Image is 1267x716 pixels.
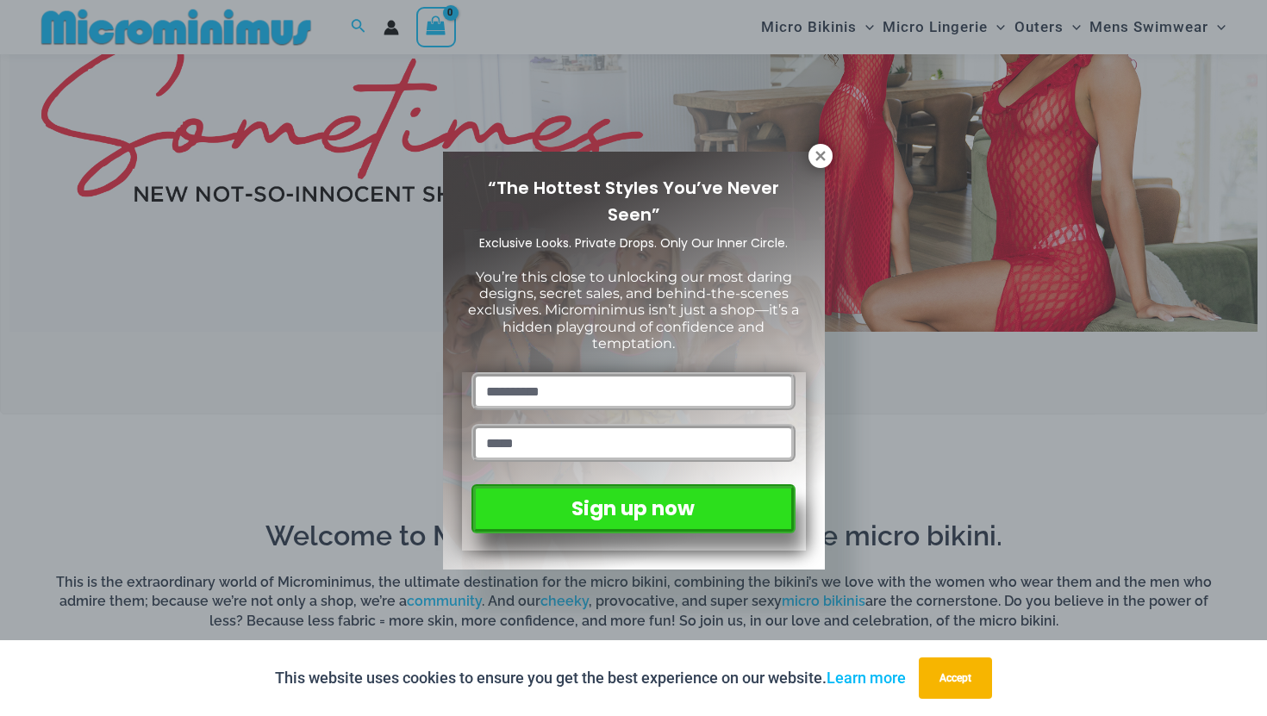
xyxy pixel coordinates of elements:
[468,269,799,352] span: You’re this close to unlocking our most daring designs, secret sales, and behind-the-scenes exclu...
[919,657,992,699] button: Accept
[479,234,788,252] span: Exclusive Looks. Private Drops. Only Our Inner Circle.
[808,144,833,168] button: Close
[827,669,906,687] a: Learn more
[471,484,795,533] button: Sign up now
[488,176,779,227] span: “The Hottest Styles You’ve Never Seen”
[275,665,906,691] p: This website uses cookies to ensure you get the best experience on our website.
